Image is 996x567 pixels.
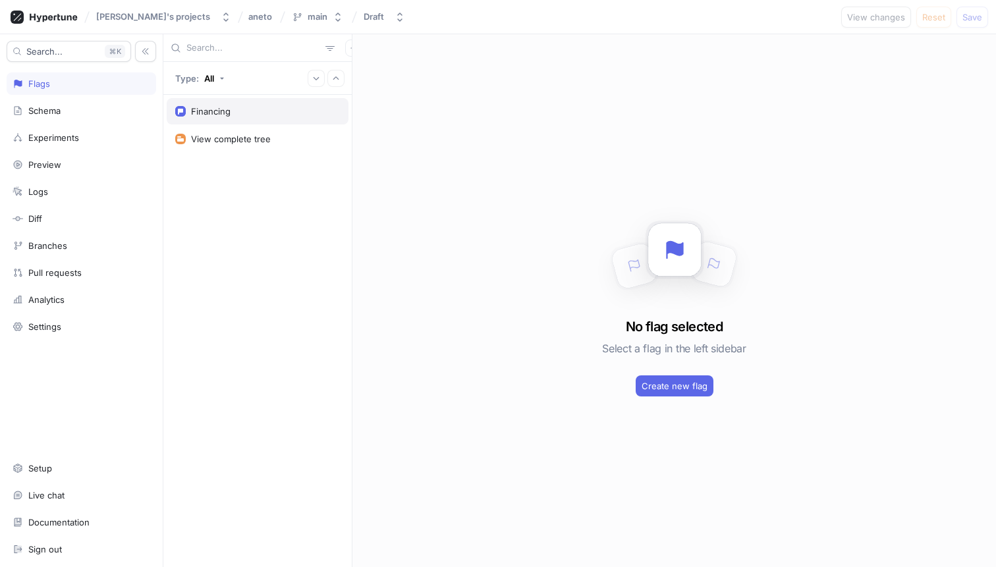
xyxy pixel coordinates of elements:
[96,11,210,22] div: [PERSON_NAME]'s projects
[28,463,52,473] div: Setup
[636,375,713,396] button: Create new flag
[626,317,723,337] h3: No flag selected
[105,45,125,58] div: K
[28,544,62,554] div: Sign out
[841,7,911,28] button: View changes
[7,41,131,62] button: Search...K
[847,13,905,21] span: View changes
[327,70,345,87] button: Collapse all
[28,186,48,197] div: Logs
[308,11,327,22] div: main
[175,73,199,84] p: Type:
[191,106,231,117] div: Financing
[91,6,236,28] button: [PERSON_NAME]'s projects
[28,267,82,278] div: Pull requests
[28,490,65,500] div: Live chat
[28,159,61,170] div: Preview
[28,132,79,143] div: Experiments
[28,294,65,305] div: Analytics
[28,213,42,224] div: Diff
[28,240,67,251] div: Branches
[962,13,982,21] span: Save
[191,134,271,144] div: View complete tree
[28,105,61,116] div: Schema
[602,337,746,360] h5: Select a flag in the left sidebar
[28,321,61,332] div: Settings
[26,47,63,55] span: Search...
[186,41,320,55] input: Search...
[28,517,90,527] div: Documentation
[171,67,229,90] button: Type: All
[956,7,988,28] button: Save
[287,6,348,28] button: main
[28,78,50,89] div: Flags
[7,511,156,533] a: Documentation
[308,70,325,87] button: Expand all
[358,6,410,28] button: Draft
[916,7,951,28] button: Reset
[204,73,214,84] div: All
[922,13,945,21] span: Reset
[248,12,272,21] span: aneto
[642,382,707,390] span: Create new flag
[364,11,384,22] div: Draft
